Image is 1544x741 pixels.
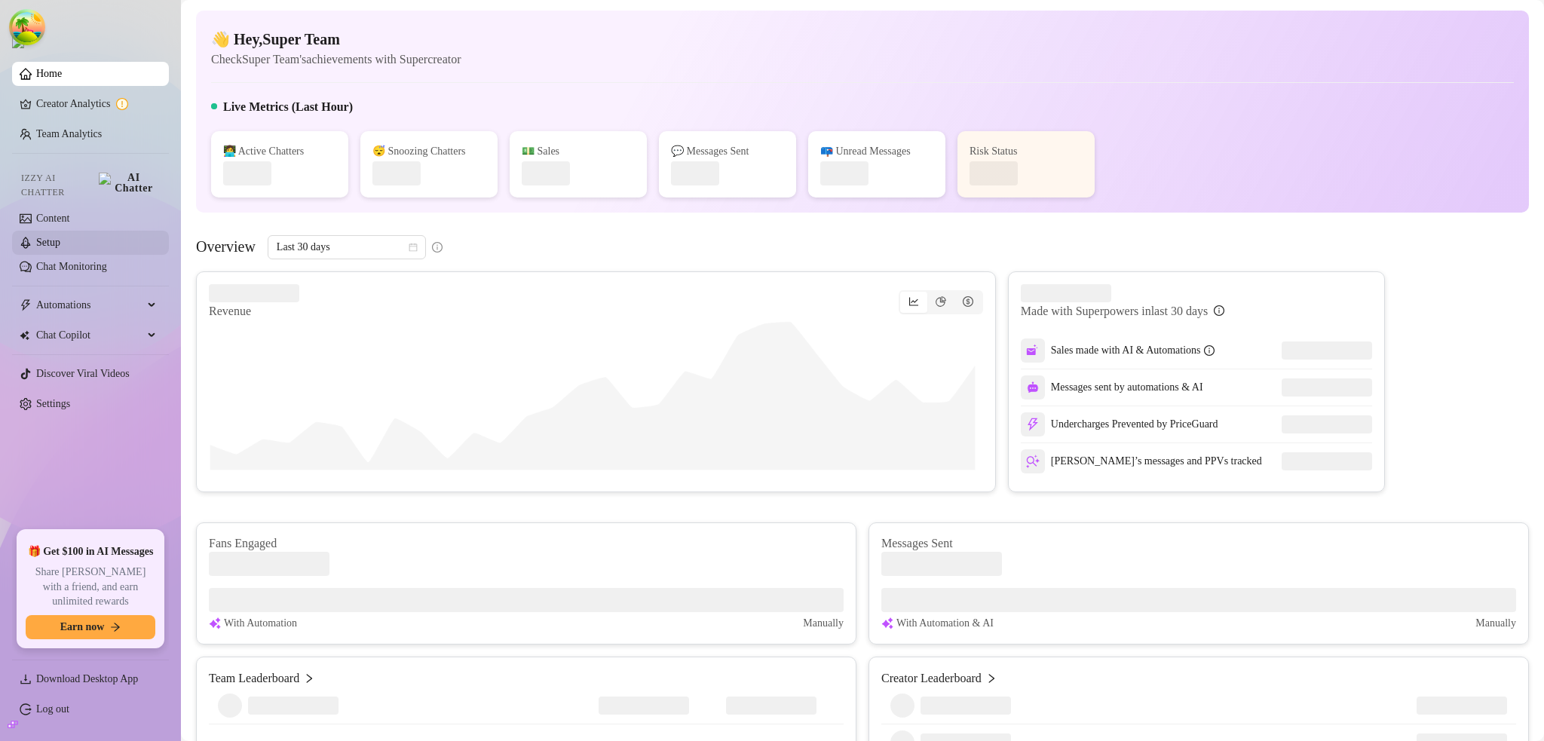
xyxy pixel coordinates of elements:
span: dollar-circle [963,296,973,307]
article: Messages Sent [881,535,1516,552]
a: Chat Monitoring [36,261,107,272]
div: Undercharges Prevented by PriceGuard [1021,412,1218,436]
button: Open Tanstack query devtools [12,12,42,42]
span: info-circle [1204,345,1215,356]
article: Check Super Team's achievements with Supercreator [211,50,461,69]
a: Discover Viral Videos [36,368,130,379]
article: Manually [1475,615,1516,632]
span: info-circle [432,242,443,253]
img: svg%3e [1027,381,1039,393]
img: svg%3e [881,615,893,632]
span: calendar [409,243,418,252]
img: svg%3e [1026,455,1040,468]
span: Automations [36,293,143,317]
h4: 👋 Hey, Super Team [211,29,461,50]
article: With Automation [224,615,297,632]
span: Chat Copilot [36,323,143,348]
div: 💵 Sales [522,143,635,160]
span: Last 30 days [277,236,417,259]
img: svg%3e [1026,344,1040,357]
span: right [986,669,997,687]
article: Fans Engaged [209,535,844,552]
a: Log out [36,703,69,715]
span: Earn now [60,621,105,633]
a: Creator Analytics exclamation-circle [36,92,157,116]
div: 📪 Unread Messages [820,143,933,160]
span: build [8,719,18,730]
a: Settings [36,398,70,409]
a: Home [36,68,62,79]
span: Izzy AI Chatter [21,171,93,200]
span: Share [PERSON_NAME] with a friend, and earn unlimited rewards [26,565,155,609]
img: svg%3e [1026,418,1040,431]
div: [PERSON_NAME]’s messages and PPVs tracked [1021,449,1262,473]
article: With Automation & AI [896,615,994,632]
div: segmented control [899,290,983,314]
img: svg%3e [209,615,221,632]
div: Messages sent by automations & AI [1021,375,1203,400]
article: Overview [196,235,256,258]
span: line-chart [908,296,919,307]
article: Manually [803,615,844,632]
span: Download Desktop App [36,673,138,684]
img: AI Chatter [99,173,157,194]
a: Content [36,213,69,224]
a: Setup [36,237,60,248]
article: Team Leaderboard [209,669,299,687]
span: thunderbolt [20,299,32,311]
span: right [304,669,314,687]
div: 💬 Messages Sent [671,143,784,160]
span: arrow-right [110,622,121,632]
div: 👩‍💻 Active Chatters [223,143,336,160]
span: 🎁 Get $100 in AI Messages [28,544,154,559]
span: info-circle [1214,305,1224,316]
div: 😴 Snoozing Chatters [372,143,486,160]
span: download [20,673,32,685]
div: Sales made with AI & Automations [1051,342,1215,359]
h5: Live Metrics (Last Hour) [223,98,353,116]
article: Creator Leaderboard [881,669,982,687]
article: Revenue [209,302,299,320]
article: Made with Superpowers in last 30 days [1021,302,1208,320]
div: Risk Status [970,143,1083,160]
img: Chat Copilot [20,330,29,341]
span: pie-chart [936,296,946,307]
a: Team Analytics [36,128,102,139]
button: Earn nowarrow-right [26,615,155,639]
